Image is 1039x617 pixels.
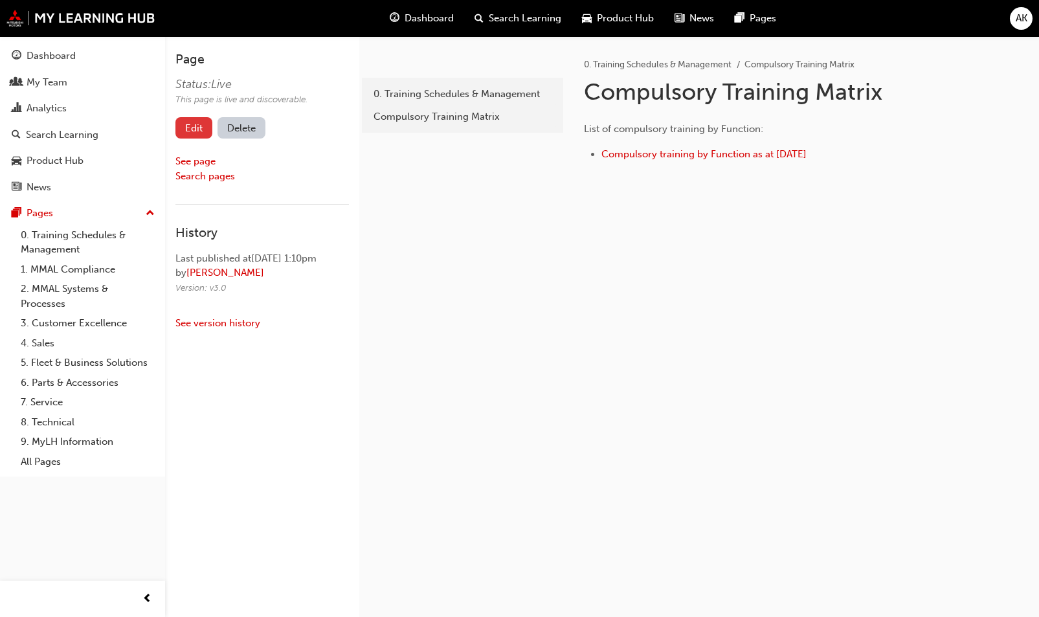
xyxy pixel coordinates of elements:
[175,170,235,182] a: Search pages
[664,5,724,32] a: news-iconNews
[374,87,552,102] div: 0. Training Schedules & Management
[5,149,160,173] a: Product Hub
[582,10,592,27] span: car-icon
[186,267,264,278] a: [PERSON_NAME]
[175,77,307,92] div: Status: Live
[175,317,260,329] a: See version history
[489,11,561,26] span: Search Learning
[744,58,855,73] li: Compulsory Training Matrix
[16,279,160,313] a: 2. MMAL Systems & Processes
[367,83,558,106] a: 0. Training Schedules & Management
[367,106,558,128] a: Compulsory Training Matrix
[572,5,664,32] a: car-iconProduct Hub
[6,10,155,27] img: mmal
[374,109,552,124] div: Compulsory Training Matrix
[390,10,399,27] span: guage-icon
[16,353,160,373] a: 5. Fleet & Business Solutions
[218,117,265,139] button: Delete
[142,591,152,607] span: prev-icon
[1010,7,1033,30] button: AK
[175,94,307,105] span: This page is live and discoverable.
[12,103,21,115] span: chart-icon
[175,225,349,240] h3: History
[175,265,349,280] div: by
[675,10,684,27] span: news-icon
[12,155,21,167] span: car-icon
[5,175,160,199] a: News
[12,129,21,141] span: search-icon
[27,75,67,90] div: My Team
[16,260,160,280] a: 1. MMAL Compliance
[27,206,53,221] div: Pages
[5,44,160,68] a: Dashboard
[584,123,763,135] span: List of compulsory training by Function:
[175,117,212,139] a: Edit
[175,251,349,266] div: Last published at [DATE] 1:10pm
[16,452,160,472] a: All Pages
[27,101,67,116] div: Analytics
[475,10,484,27] span: search-icon
[16,412,160,432] a: 8. Technical
[464,5,572,32] a: search-iconSearch Learning
[12,50,21,62] span: guage-icon
[27,180,51,195] div: News
[16,225,160,260] a: 0. Training Schedules & Management
[16,432,160,452] a: 9. MyLH Information
[597,11,654,26] span: Product Hub
[175,52,349,67] h3: Page
[5,201,160,225] button: Pages
[16,333,160,353] a: 4. Sales
[16,373,160,393] a: 6. Parts & Accessories
[735,10,744,27] span: pages-icon
[12,77,21,89] span: people-icon
[175,155,216,167] a: See page
[405,11,454,26] span: Dashboard
[601,148,807,160] a: Compulsory training by Function as at [DATE]
[27,49,76,63] div: Dashboard
[5,41,160,201] button: DashboardMy TeamAnalyticsSearch LearningProduct HubNews
[26,128,98,142] div: Search Learning
[27,153,84,168] div: Product Hub
[175,282,227,293] span: Version: v 3 . 0
[379,5,464,32] a: guage-iconDashboard
[12,182,21,194] span: news-icon
[146,205,155,222] span: up-icon
[16,392,160,412] a: 7. Service
[12,208,21,219] span: pages-icon
[16,313,160,333] a: 3. Customer Excellence
[5,96,160,120] a: Analytics
[5,123,160,147] a: Search Learning
[724,5,787,32] a: pages-iconPages
[689,11,714,26] span: News
[584,78,941,106] h1: Compulsory Training Matrix
[584,59,732,70] a: 0. Training Schedules & Management
[1016,11,1027,26] span: AK
[750,11,776,26] span: Pages
[5,71,160,95] a: My Team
